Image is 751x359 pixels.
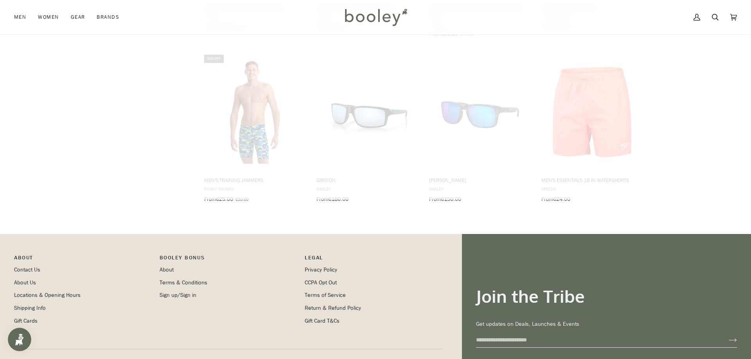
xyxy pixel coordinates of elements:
a: Men's Essentials 16 in Watershorts [540,54,644,205]
p: Pipeline_Footer Sub [305,254,442,266]
iframe: Button to open loyalty program pop-up [8,328,31,351]
a: About [160,266,174,273]
a: CCPA Opt Out [305,279,337,286]
a: Shipping Info [14,304,46,312]
h3: Join the Tribe [476,286,737,307]
span: From [204,195,216,203]
a: About Us [14,279,36,286]
span: Women [38,13,59,21]
span: €53.00 [235,196,248,202]
a: Return & Refund Policy [305,304,361,312]
span: Gear [71,13,85,21]
span: From [316,195,328,203]
a: Terms & Conditions [160,279,207,286]
a: Locations & Opening Hours [14,291,81,299]
a: Privacy Policy [305,266,337,273]
a: Gibston [315,54,419,205]
a: Contact Us [14,266,40,273]
p: Booley Bonus [160,254,297,266]
button: Join [716,334,737,346]
span: Men [14,13,26,21]
a: Men's Training Jammers [203,54,307,205]
a: Terms of Service [305,291,346,299]
span: €180.00 [328,195,349,203]
a: Holbrook [428,54,532,205]
p: Pipeline_Footer Main [14,254,152,266]
p: Get updates on Deals, Launches & Events [476,320,737,329]
a: Gift Card T&Cs [305,317,340,325]
span: €150.00 [441,195,461,203]
span: €25.00 [216,195,233,203]
span: From [429,195,441,203]
input: your-email@example.com [476,333,716,347]
a: Gift Cards [14,317,38,325]
a: Sign up/Sign in [160,291,196,299]
span: €24.00 [553,195,570,203]
span: Brands [97,13,119,21]
img: Booley [341,6,410,29]
span: From [541,195,553,203]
